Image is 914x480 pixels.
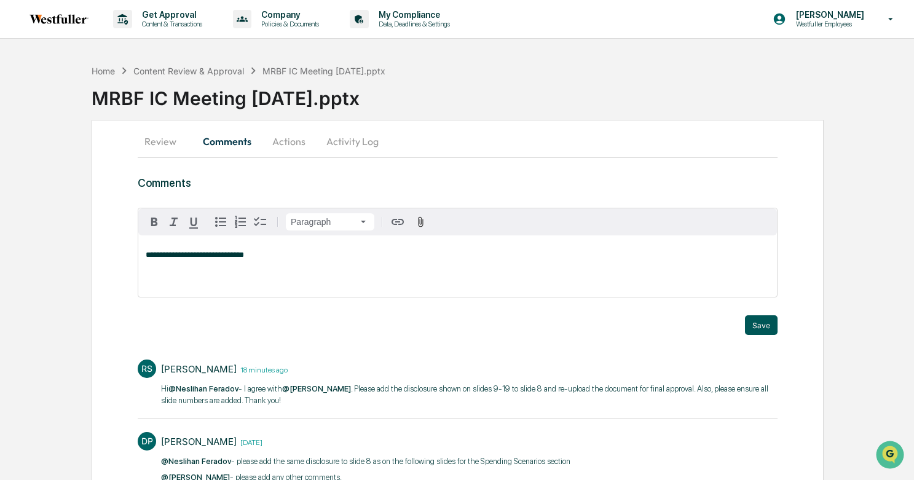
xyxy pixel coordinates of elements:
[261,127,317,156] button: Actions
[184,212,203,232] button: Underline
[132,10,208,20] p: Get Approval
[282,384,351,393] span: @[PERSON_NAME]
[138,360,156,378] div: RS
[7,150,84,172] a: 🖐️Preclearance
[138,127,778,156] div: secondary tabs example
[25,155,79,167] span: Preclearance
[101,155,152,167] span: Attestations
[89,156,99,166] div: 🗄️
[122,208,149,218] span: Pylon
[161,436,237,447] div: [PERSON_NAME]
[369,20,456,28] p: Data, Deadlines & Settings
[410,214,431,230] button: Attach files
[745,315,778,335] button: Save
[786,10,870,20] p: [PERSON_NAME]
[251,20,325,28] p: Policies & Documents
[12,179,22,189] div: 🔎
[144,212,164,232] button: Bold
[237,364,288,374] time: Monday, September 8, 2025 at 9:17:06 AM EDT
[12,94,34,116] img: 1746055101610-c473b297-6a78-478c-a979-82029cc54cd1
[138,127,193,156] button: Review
[133,66,244,76] div: Content Review & Approval
[132,20,208,28] p: Content & Transactions
[87,208,149,218] a: Powered byPylon
[161,363,237,375] div: [PERSON_NAME]
[286,213,374,230] button: Block type
[92,77,914,109] div: MRBF IC Meeting [DATE].pptx
[138,432,156,450] div: DP
[161,457,231,466] span: @Neslihan Feradov
[262,66,385,76] div: MRBF IC Meeting [DATE].pptx
[369,10,456,20] p: My Compliance
[92,66,115,76] div: Home
[237,436,262,447] time: Friday, September 5, 2025 at 6:19:42 PM EDT
[164,212,184,232] button: Italic
[7,173,82,195] a: 🔎Data Lookup
[161,383,778,407] p: Hi - I agree with . Please add the disclosure shown on slides 9-19 to slide 8 and re-upload the d...
[209,98,224,112] button: Start new chat
[138,176,778,189] h3: Comments
[168,384,238,393] span: @Neslihan Feradov
[786,20,870,28] p: Westfuller Employees
[42,94,202,106] div: Start new chat
[30,14,89,24] img: logo
[193,127,261,156] button: Comments
[84,150,157,172] a: 🗄️Attestations
[317,127,388,156] button: Activity Log
[875,439,908,473] iframe: Open customer support
[161,455,570,468] p: - please add the same disclosure to slide 8 as on the following slides for the Spending Scenarios...
[25,178,77,191] span: Data Lookup
[42,106,156,116] div: We're available if you need us!
[12,156,22,166] div: 🖐️
[251,10,325,20] p: Company
[12,26,224,45] p: How can we help?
